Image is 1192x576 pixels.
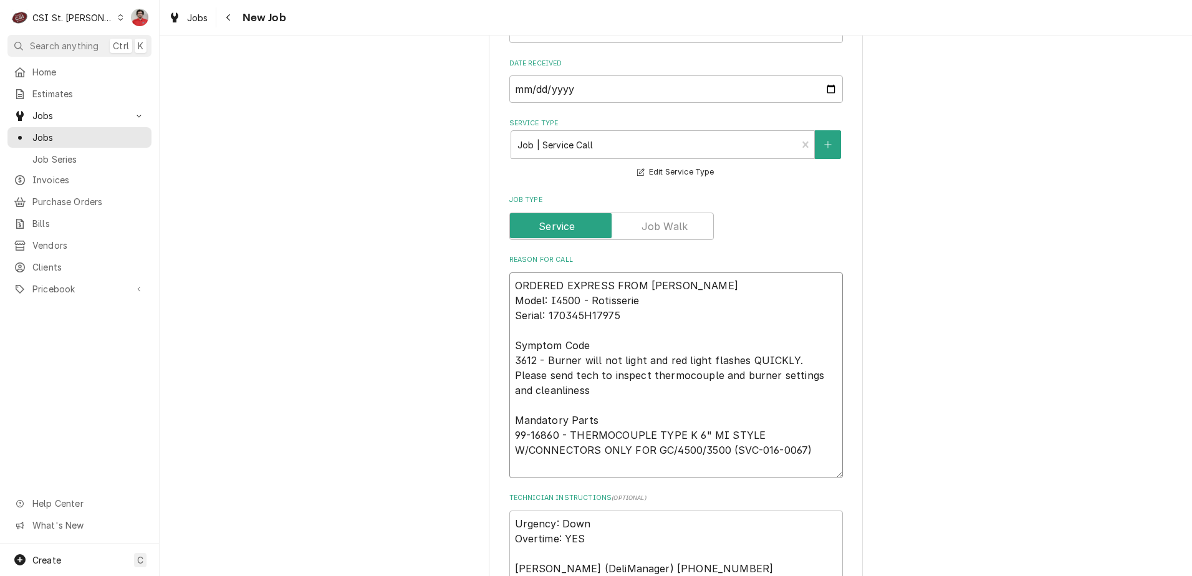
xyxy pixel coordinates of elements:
textarea: ORDERED EXPRESS FROM [PERSON_NAME] Model: I4500 - Rotisserie Serial: 170345H17975 Symptom Code 36... [509,272,843,478]
a: Vendors [7,235,151,256]
a: Purchase Orders [7,191,151,212]
div: Service Type [509,118,843,180]
label: Technician Instructions [509,493,843,503]
input: yyyy-mm-dd [509,75,843,103]
span: Invoices [32,173,145,186]
button: Edit Service Type [635,165,716,180]
div: Nicholas Faubert's Avatar [131,9,148,26]
a: Go to Help Center [7,493,151,514]
div: CSI St. Louis's Avatar [11,9,29,26]
span: Jobs [32,109,127,122]
span: Job Series [32,153,145,166]
div: Reason For Call [509,255,843,478]
span: Search anything [30,39,99,52]
a: Go to Jobs [7,105,151,126]
a: Home [7,62,151,82]
span: Clients [32,261,145,274]
span: K [138,39,143,52]
span: What's New [32,519,144,532]
div: C [11,9,29,26]
a: Go to What's New [7,515,151,535]
span: New Job [239,9,286,26]
button: Create New Service [815,130,841,159]
a: Job Series [7,149,151,170]
a: Go to Pricebook [7,279,151,299]
a: Jobs [7,127,151,148]
a: Clients [7,257,151,277]
div: CSI St. [PERSON_NAME] [32,11,113,24]
label: Date Received [509,59,843,69]
button: Navigate back [219,7,239,27]
span: Help Center [32,497,144,510]
span: Create [32,555,61,565]
span: Estimates [32,87,145,100]
button: Search anythingCtrlK [7,35,151,57]
div: Date Received [509,59,843,103]
label: Job Type [509,195,843,205]
div: NF [131,9,148,26]
span: ( optional ) [612,494,646,501]
a: Estimates [7,84,151,104]
a: Invoices [7,170,151,190]
span: Jobs [187,11,208,24]
div: Job Type [509,195,843,239]
span: Vendors [32,239,145,252]
svg: Create New Service [824,140,832,149]
a: Jobs [163,7,213,28]
span: Ctrl [113,39,129,52]
a: Bills [7,213,151,234]
span: Bills [32,217,145,230]
span: Jobs [32,131,145,144]
span: Purchase Orders [32,195,145,208]
label: Reason For Call [509,255,843,265]
span: Home [32,65,145,79]
span: C [137,554,143,567]
span: Pricebook [32,282,127,295]
label: Service Type [509,118,843,128]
